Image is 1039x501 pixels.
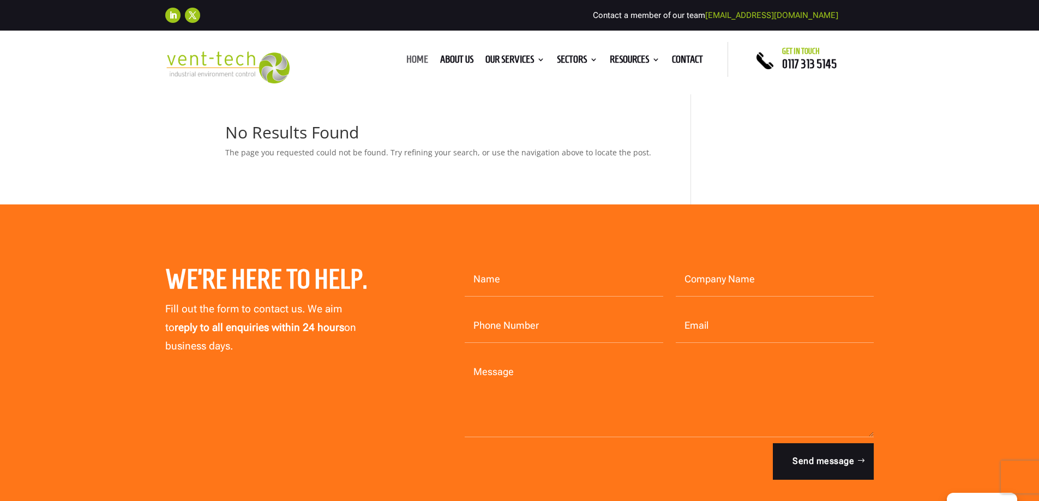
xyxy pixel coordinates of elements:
[165,263,393,301] h2: We’re here to help.
[165,51,290,83] img: 2023-09-27T08_35_16.549ZVENT-TECH---Clear-background
[676,309,874,343] input: Email
[165,8,181,23] a: Follow on LinkedIn
[225,124,659,146] h1: No Results Found
[465,309,663,343] input: Phone Number
[782,57,837,70] a: 0117 313 5145
[440,56,473,68] a: About us
[465,263,663,297] input: Name
[175,321,344,334] strong: reply to all enquiries within 24 hours
[165,303,342,334] span: Fill out the form to contact us. We aim to
[676,263,874,297] input: Company Name
[773,443,874,479] button: Send message
[672,56,703,68] a: Contact
[185,8,200,23] a: Follow on X
[705,10,838,20] a: [EMAIL_ADDRESS][DOMAIN_NAME]
[782,47,820,56] span: Get in touch
[557,56,598,68] a: Sectors
[406,56,428,68] a: Home
[593,10,838,20] span: Contact a member of our team
[610,56,660,68] a: Resources
[225,146,659,159] p: The page you requested could not be found. Try refining your search, or use the navigation above ...
[485,56,545,68] a: Our Services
